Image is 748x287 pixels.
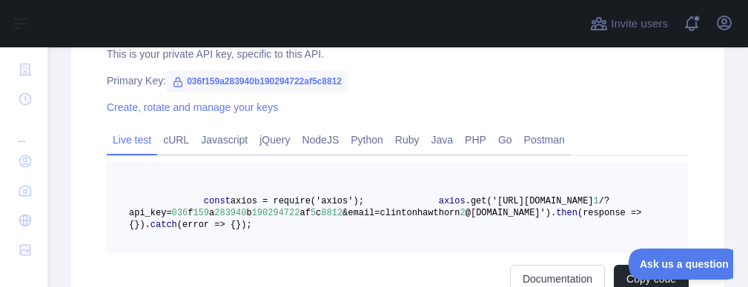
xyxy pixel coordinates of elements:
[299,208,310,218] span: af
[611,16,668,33] span: Invite users
[209,208,214,218] span: a
[236,220,252,230] span: });
[466,196,594,206] span: .get('[URL][DOMAIN_NAME]
[296,128,345,152] a: NodeJS
[518,128,571,152] a: Postman
[246,208,251,218] span: b
[204,196,231,206] span: const
[345,128,389,152] a: Python
[107,73,689,88] div: Primary Key:
[157,128,195,152] a: cURL
[439,196,466,206] span: axios
[342,208,460,218] span: &email=clintonhawthorn
[107,128,157,152] a: Live test
[231,196,364,206] span: axios = require('axios');
[177,220,236,230] span: (error => {
[254,128,296,152] a: jQuery
[460,208,466,218] span: 2
[150,220,177,230] span: catch
[134,220,145,230] span: })
[172,208,188,218] span: 036
[145,220,150,230] span: .
[492,128,518,152] a: Go
[321,208,342,218] span: 8812
[594,196,599,206] span: 1
[551,208,556,218] span: .
[426,128,460,152] a: Java
[556,208,577,218] span: then
[629,249,733,280] iframe: Help Scout Beacon - Open
[459,128,492,152] a: PHP
[107,47,689,61] div: This is your private API key, specific to this API.
[316,208,321,218] span: c
[214,208,246,218] span: 283940
[389,128,426,152] a: Ruby
[311,208,316,218] span: 5
[12,115,36,145] div: ...
[252,208,300,218] span: 190294722
[466,208,551,218] span: @[DOMAIN_NAME]')
[107,101,278,113] a: Create, rotate and manage your keys
[587,12,671,36] button: Invite users
[188,208,193,218] span: f
[195,128,254,152] a: Javascript
[166,70,348,92] span: 036f159a283940b190294722af5c8812
[193,208,209,218] span: 159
